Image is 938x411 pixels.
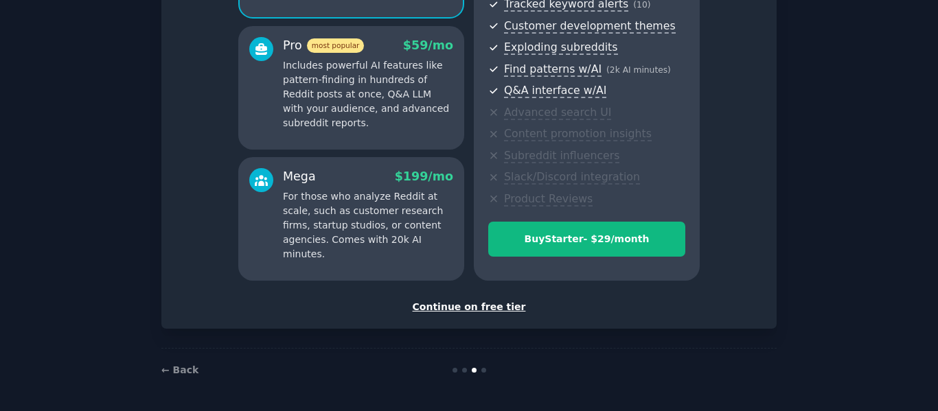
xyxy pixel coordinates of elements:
[395,169,453,183] span: $ 199 /mo
[307,38,365,53] span: most popular
[504,170,640,185] span: Slack/Discord integration
[504,149,619,163] span: Subreddit influencers
[504,84,606,98] span: Q&A interface w/AI
[606,65,671,75] span: ( 2k AI minutes )
[489,232,685,246] div: Buy Starter - $ 29 /month
[403,38,453,52] span: $ 59 /mo
[504,19,676,34] span: Customer development themes
[283,168,316,185] div: Mega
[504,127,652,141] span: Content promotion insights
[161,364,198,375] a: ← Back
[283,189,453,261] p: For those who analyze Reddit at scale, such as customer research firms, startup studios, or conte...
[283,58,453,130] p: Includes powerful AI features like pattern-finding in hundreds of Reddit posts at once, Q&A LLM w...
[504,62,602,77] span: Find patterns w/AI
[488,222,685,257] button: BuyStarter- $29/month
[504,192,593,207] span: Product Reviews
[176,300,762,314] div: Continue on free tier
[504,40,617,55] span: Exploding subreddits
[504,106,611,120] span: Advanced search UI
[283,37,364,54] div: Pro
